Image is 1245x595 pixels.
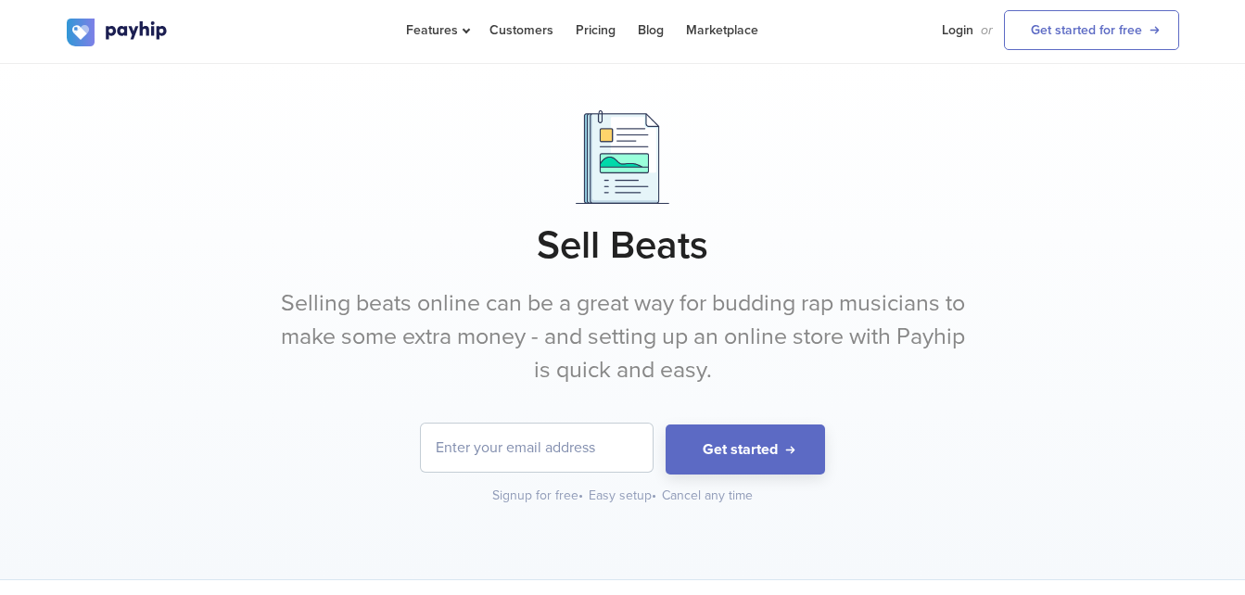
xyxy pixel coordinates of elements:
[275,287,971,386] p: Selling beats online can be a great way for budding rap musicians to make some extra money - and ...
[406,22,467,38] span: Features
[492,487,585,505] div: Signup for free
[576,110,669,204] img: Documents.png
[421,424,653,472] input: Enter your email address
[578,487,583,503] span: •
[1004,10,1179,50] a: Get started for free
[67,19,169,46] img: logo.svg
[652,487,656,503] span: •
[589,487,658,505] div: Easy setup
[666,424,825,475] button: Get started
[67,222,1179,269] h1: Sell Beats
[662,487,753,505] div: Cancel any time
